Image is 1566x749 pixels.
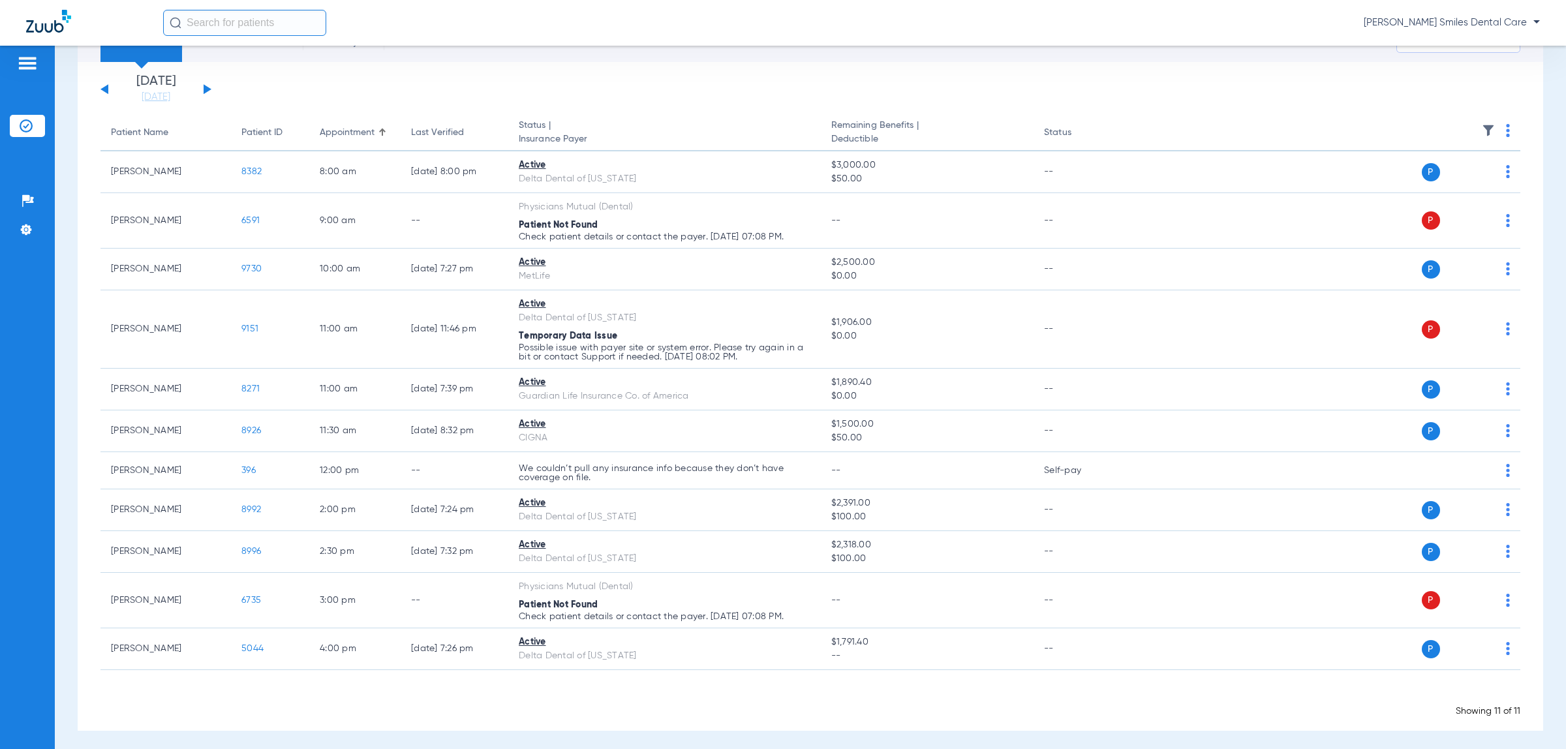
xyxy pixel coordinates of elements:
[411,126,498,140] div: Last Verified
[1422,163,1440,181] span: P
[241,126,283,140] div: Patient ID
[241,466,256,475] span: 396
[831,329,1023,343] span: $0.00
[1034,249,1122,290] td: --
[401,452,508,489] td: --
[1034,489,1122,531] td: --
[117,91,195,104] a: [DATE]
[831,216,841,225] span: --
[309,573,401,628] td: 3:00 PM
[519,649,810,663] div: Delta Dental of [US_STATE]
[519,132,810,146] span: Insurance Payer
[241,596,261,605] span: 6735
[309,151,401,193] td: 8:00 AM
[1422,211,1440,230] span: P
[519,510,810,524] div: Delta Dental of [US_STATE]
[519,538,810,552] div: Active
[831,497,1023,510] span: $2,391.00
[1034,531,1122,573] td: --
[1482,124,1495,137] img: filter.svg
[831,552,1023,566] span: $100.00
[831,172,1023,186] span: $50.00
[1034,369,1122,410] td: --
[519,418,810,431] div: Active
[831,466,841,475] span: --
[1506,262,1510,275] img: group-dot-blue.svg
[241,264,262,273] span: 9730
[831,390,1023,403] span: $0.00
[519,464,810,482] p: We couldn’t pull any insurance info because they don’t have coverage on file.
[241,644,264,653] span: 5044
[831,316,1023,329] span: $1,906.00
[1034,452,1122,489] td: Self-pay
[309,452,401,489] td: 12:00 PM
[1422,591,1440,609] span: P
[519,269,810,283] div: MetLife
[1034,290,1122,369] td: --
[1034,573,1122,628] td: --
[100,452,231,489] td: [PERSON_NAME]
[1506,214,1510,227] img: group-dot-blue.svg
[1506,165,1510,178] img: group-dot-blue.svg
[1034,151,1122,193] td: --
[100,628,231,670] td: [PERSON_NAME]
[831,132,1023,146] span: Deductible
[100,193,231,249] td: [PERSON_NAME]
[401,193,508,249] td: --
[241,324,258,333] span: 9151
[831,269,1023,283] span: $0.00
[100,151,231,193] td: [PERSON_NAME]
[401,369,508,410] td: [DATE] 7:39 PM
[519,200,810,214] div: Physicians Mutual (Dental)
[163,10,326,36] input: Search for patients
[519,390,810,403] div: Guardian Life Insurance Co. of America
[320,126,390,140] div: Appointment
[100,489,231,531] td: [PERSON_NAME]
[519,635,810,649] div: Active
[241,426,261,435] span: 8926
[1506,545,1510,558] img: group-dot-blue.svg
[309,193,401,249] td: 9:00 AM
[831,649,1023,663] span: --
[519,159,810,172] div: Active
[519,221,598,230] span: Patient Not Found
[519,298,810,311] div: Active
[519,232,810,241] p: Check patient details or contact the payer. [DATE] 07:08 PM.
[519,311,810,325] div: Delta Dental of [US_STATE]
[100,410,231,452] td: [PERSON_NAME]
[117,75,195,104] li: [DATE]
[26,10,71,33] img: Zuub Logo
[241,505,261,514] span: 8992
[1506,594,1510,607] img: group-dot-blue.svg
[1034,628,1122,670] td: --
[100,290,231,369] td: [PERSON_NAME]
[1422,320,1440,339] span: P
[320,126,375,140] div: Appointment
[519,431,810,445] div: CIGNA
[17,55,38,71] img: hamburger-icon
[1506,424,1510,437] img: group-dot-blue.svg
[519,600,598,609] span: Patient Not Found
[241,216,260,225] span: 6591
[309,369,401,410] td: 11:00 AM
[1034,193,1122,249] td: --
[831,376,1023,390] span: $1,890.40
[309,628,401,670] td: 4:00 PM
[1506,124,1510,137] img: group-dot-blue.svg
[831,256,1023,269] span: $2,500.00
[519,552,810,566] div: Delta Dental of [US_STATE]
[401,489,508,531] td: [DATE] 7:24 PM
[401,249,508,290] td: [DATE] 7:27 PM
[100,369,231,410] td: [PERSON_NAME]
[831,510,1023,524] span: $100.00
[241,167,262,176] span: 8382
[401,290,508,369] td: [DATE] 11:46 PM
[100,573,231,628] td: [PERSON_NAME]
[401,151,508,193] td: [DATE] 8:00 PM
[1456,707,1520,716] span: Showing 11 of 11
[1501,686,1566,749] div: Chat Widget
[1422,380,1440,399] span: P
[1364,16,1540,29] span: [PERSON_NAME] Smiles Dental Care
[1422,501,1440,519] span: P
[519,172,810,186] div: Delta Dental of [US_STATE]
